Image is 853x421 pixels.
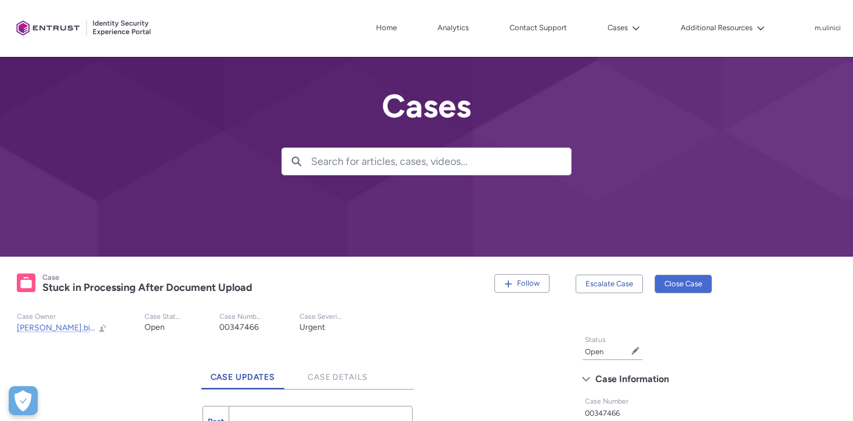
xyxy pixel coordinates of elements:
p: m.ulinici [815,24,841,33]
button: Follow [494,274,550,293]
input: Search for articles, cases, videos... [311,148,571,175]
p: Case Status [144,312,182,321]
p: Case Number [219,312,262,321]
lightning-formatted-text: Open [144,322,165,332]
lightning-formatted-text: 00347466 [219,322,259,332]
button: Change Owner [98,323,107,333]
button: Edit Status [631,346,640,355]
a: Case Details [298,357,377,389]
div: Cookie Preferences [9,386,38,415]
button: Close Case [655,275,712,293]
span: Status [585,336,606,344]
p: Case Owner [17,312,107,321]
button: Cases [605,19,643,37]
lightning-formatted-text: Stuck in Processing After Document Upload [42,281,252,294]
p: Case Severity [299,312,342,321]
h2: Cases [281,88,572,124]
records-entity-label: Case [42,273,59,282]
a: Home [373,19,400,37]
button: Additional Resources [678,19,768,37]
a: Contact Support [507,19,570,37]
button: Escalate Case [576,275,643,293]
button: Search [282,148,311,175]
lightning-formatted-text: Urgent [299,322,325,332]
button: User Profile m.ulinici [814,21,841,33]
span: Follow [517,279,540,287]
lightning-formatted-text: Open [585,347,603,356]
a: Analytics, opens in new tab [435,19,472,37]
button: Open Preferences [9,386,38,415]
span: [PERSON_NAME].biswas [17,323,109,333]
a: Case Updates [201,357,285,389]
